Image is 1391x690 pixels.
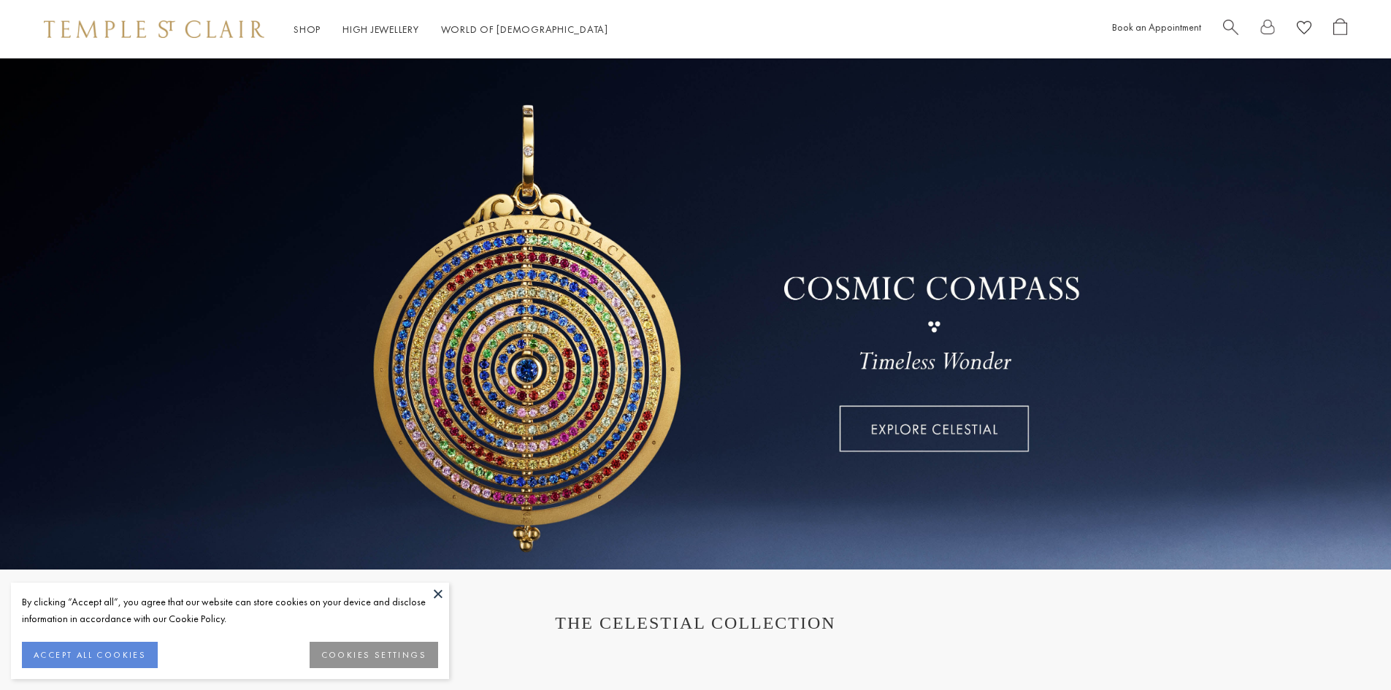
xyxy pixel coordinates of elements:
a: Book an Appointment [1112,20,1201,34]
a: Search [1223,18,1238,41]
a: World of [DEMOGRAPHIC_DATA]World of [DEMOGRAPHIC_DATA] [441,23,608,36]
iframe: Gorgias live chat messenger [1318,621,1376,675]
nav: Main navigation [294,20,608,39]
img: Temple St. Clair [44,20,264,38]
a: ShopShop [294,23,321,36]
a: High JewelleryHigh Jewellery [342,23,419,36]
h1: THE CELESTIAL COLLECTION [58,613,1333,633]
a: Open Shopping Bag [1333,18,1347,41]
button: COOKIES SETTINGS [310,642,438,668]
a: View Wishlist [1297,18,1311,41]
div: By clicking “Accept all”, you agree that our website can store cookies on your device and disclos... [22,594,438,627]
button: ACCEPT ALL COOKIES [22,642,158,668]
